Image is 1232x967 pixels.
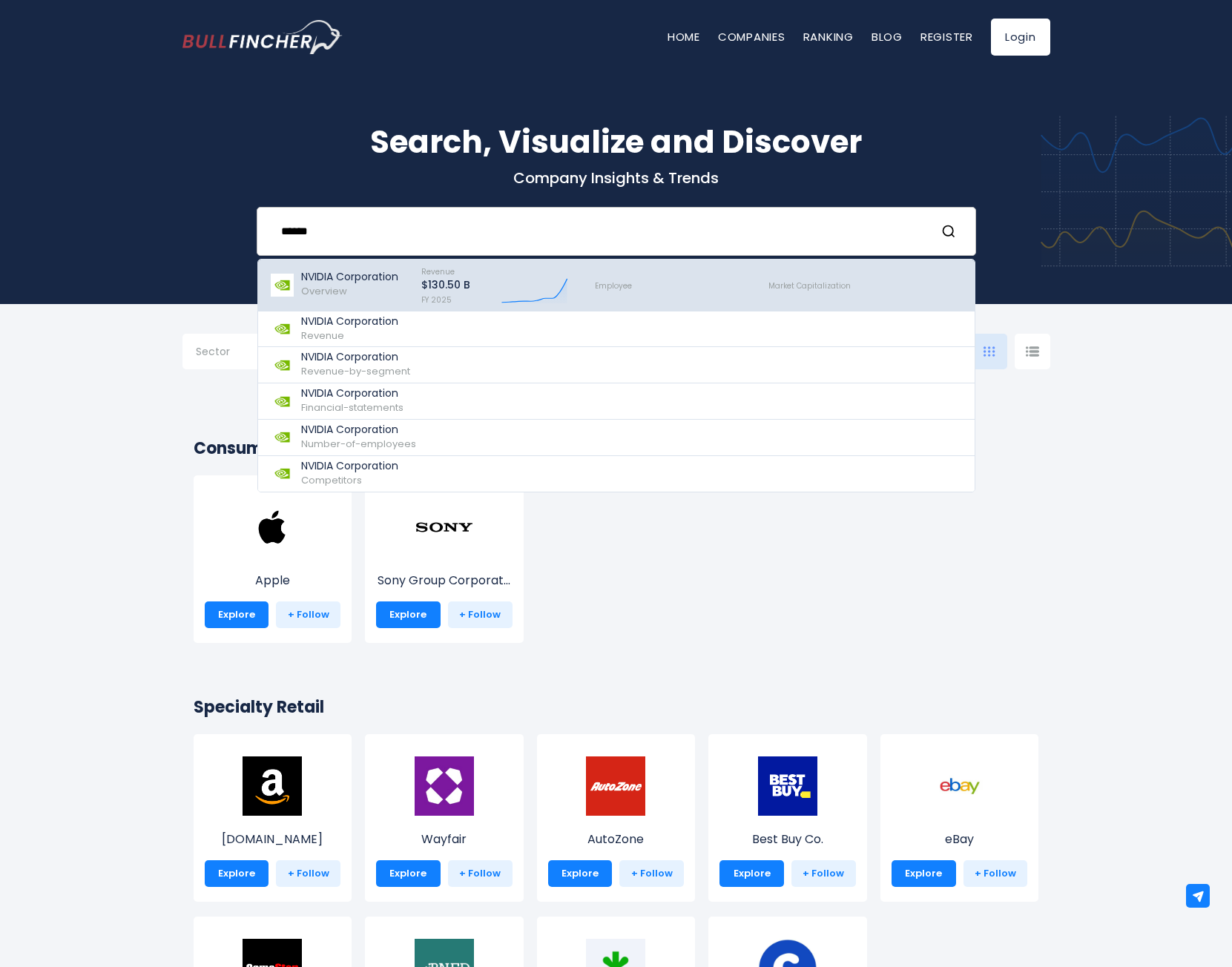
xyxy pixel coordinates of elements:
a: AutoZone [548,784,685,848]
a: Explore [892,860,956,887]
span: Revenue [301,329,344,343]
h2: Specialty Retail [194,695,1039,719]
span: Sector [196,345,230,358]
p: Sony Group Corporation [376,572,513,590]
span: Employee [595,280,632,291]
input: Selection [196,340,291,366]
img: AAPL.png [243,498,302,557]
img: icon-comp-grid.svg [984,346,995,357]
p: NVIDIA Corporation [301,351,410,363]
span: Market Capitalization [768,280,851,291]
h2: Consumer Electronics [194,436,1039,461]
span: Revenue-by-segment [301,364,410,378]
a: Explore [376,860,441,887]
p: Best Buy Co. [719,831,856,848]
p: eBay [892,831,1028,848]
span: Number-of-employees [301,437,416,451]
p: NVIDIA Corporation [301,423,416,436]
img: BBY.png [758,756,817,816]
a: Apple [205,525,341,590]
span: Financial-statements [301,400,403,415]
a: NVIDIA Corporation Revenue-by-segment [258,347,975,383]
a: NVIDIA Corporation Competitors [258,456,975,492]
a: + Follow [448,860,513,887]
a: Explore [719,860,784,887]
img: Bullfincher logo [182,20,343,54]
a: + Follow [791,860,856,887]
a: eBay [892,784,1028,848]
a: Explore [376,601,441,628]
span: Revenue [421,266,455,277]
a: Explore [548,860,613,887]
a: Best Buy Co. [719,784,856,848]
p: Amazon.com [205,831,341,848]
p: NVIDIA Corporation [301,315,398,328]
img: icon-comp-list-view.svg [1026,346,1039,357]
img: W.png [415,756,474,816]
p: NVIDIA Corporation [301,387,403,400]
a: Register [920,29,973,44]
a: Explore [205,860,269,887]
a: + Follow [963,860,1028,887]
a: Sony Group Corporat... [376,525,513,590]
a: Home [668,29,700,44]
a: Wayfair [376,784,513,848]
a: + Follow [276,601,340,628]
p: Wayfair [376,831,513,848]
span: FY 2025 [421,294,452,306]
img: AZO.png [586,756,645,816]
a: Go to homepage [182,20,342,54]
p: NVIDIA Corporation [301,460,398,472]
span: Overview [301,284,347,298]
a: + Follow [448,601,513,628]
a: + Follow [276,860,340,887]
a: Ranking [803,29,854,44]
img: SONY.png [415,498,474,557]
a: Login [991,19,1050,56]
img: AMZN.png [243,756,302,816]
a: Explore [205,601,269,628]
p: AutoZone [548,831,685,848]
img: EBAY.png [930,756,989,816]
a: + Follow [619,860,684,887]
a: Companies [718,29,785,44]
a: Blog [872,29,903,44]
a: NVIDIA Corporation Overview Revenue $130.50 B FY 2025 Employee Market Capitalization [258,260,975,311]
p: $130.50 B [421,279,470,291]
a: NVIDIA Corporation Revenue [258,311,975,348]
p: Apple [205,572,341,590]
h1: Search, Visualize and Discover [182,119,1050,165]
a: NVIDIA Corporation Financial-statements [258,383,975,420]
button: Search [941,222,961,241]
span: Competitors [301,473,362,487]
a: [DOMAIN_NAME] [205,784,341,848]
a: NVIDIA Corporation Number-of-employees [258,420,975,456]
p: NVIDIA Corporation [301,271,398,283]
p: Company Insights & Trends [182,168,1050,188]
